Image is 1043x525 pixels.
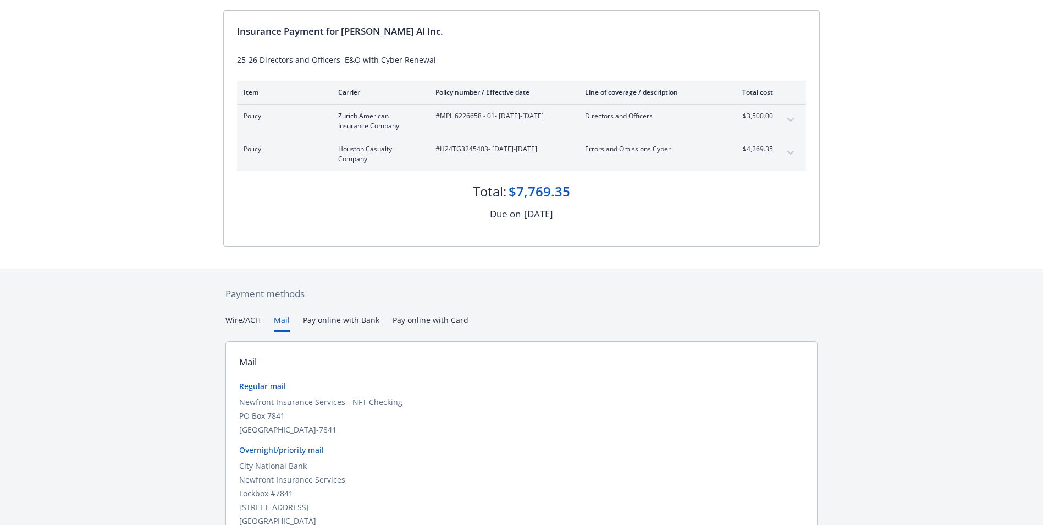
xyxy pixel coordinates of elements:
[393,314,468,332] button: Pay online with Card
[524,207,553,221] div: [DATE]
[239,355,257,369] div: Mail
[585,111,714,121] span: Directors and Officers
[338,111,418,131] span: Zurich American Insurance Company
[585,144,714,154] span: Errors and Omissions Cyber
[239,380,804,392] div: Regular mail
[237,54,806,65] div: 25-26 Directors and Officers, E&O with Cyber Renewal
[435,87,567,97] div: Policy number / Effective date
[239,460,804,472] div: City National Bank
[244,87,321,97] div: Item
[225,314,261,332] button: Wire/ACH
[732,111,773,121] span: $3,500.00
[782,144,799,162] button: expand content
[274,314,290,332] button: Mail
[239,474,804,485] div: Newfront Insurance Services
[338,87,418,97] div: Carrier
[237,105,806,138] div: PolicyZurich American Insurance Company#MPL 6226658 - 01- [DATE]-[DATE]Directors and Officers$3,5...
[239,410,804,422] div: PO Box 7841
[782,111,799,129] button: expand content
[303,314,379,332] button: Pay online with Bank
[338,144,418,164] span: Houston Casualty Company
[237,24,806,39] div: Insurance Payment for [PERSON_NAME] AI Inc.
[585,87,714,97] div: Line of coverage / description
[244,111,321,121] span: Policy
[239,488,804,499] div: Lockbox #7841
[435,111,567,121] span: #MPL 6226658 - 01 - [DATE]-[DATE]
[244,144,321,154] span: Policy
[435,144,567,154] span: #H24TG3245403 - [DATE]-[DATE]
[237,138,806,171] div: PolicyHouston Casualty Company#H24TG3245403- [DATE]-[DATE]Errors and Omissions Cyber$4,269.35expa...
[239,396,804,408] div: Newfront Insurance Services - NFT Checking
[732,144,773,154] span: $4,269.35
[239,444,804,456] div: Overnight/priority mail
[509,182,570,201] div: $7,769.35
[239,424,804,435] div: [GEOGRAPHIC_DATA]-7841
[490,207,521,221] div: Due on
[732,87,773,97] div: Total cost
[239,501,804,513] div: [STREET_ADDRESS]
[225,287,818,301] div: Payment methods
[473,182,506,201] div: Total:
